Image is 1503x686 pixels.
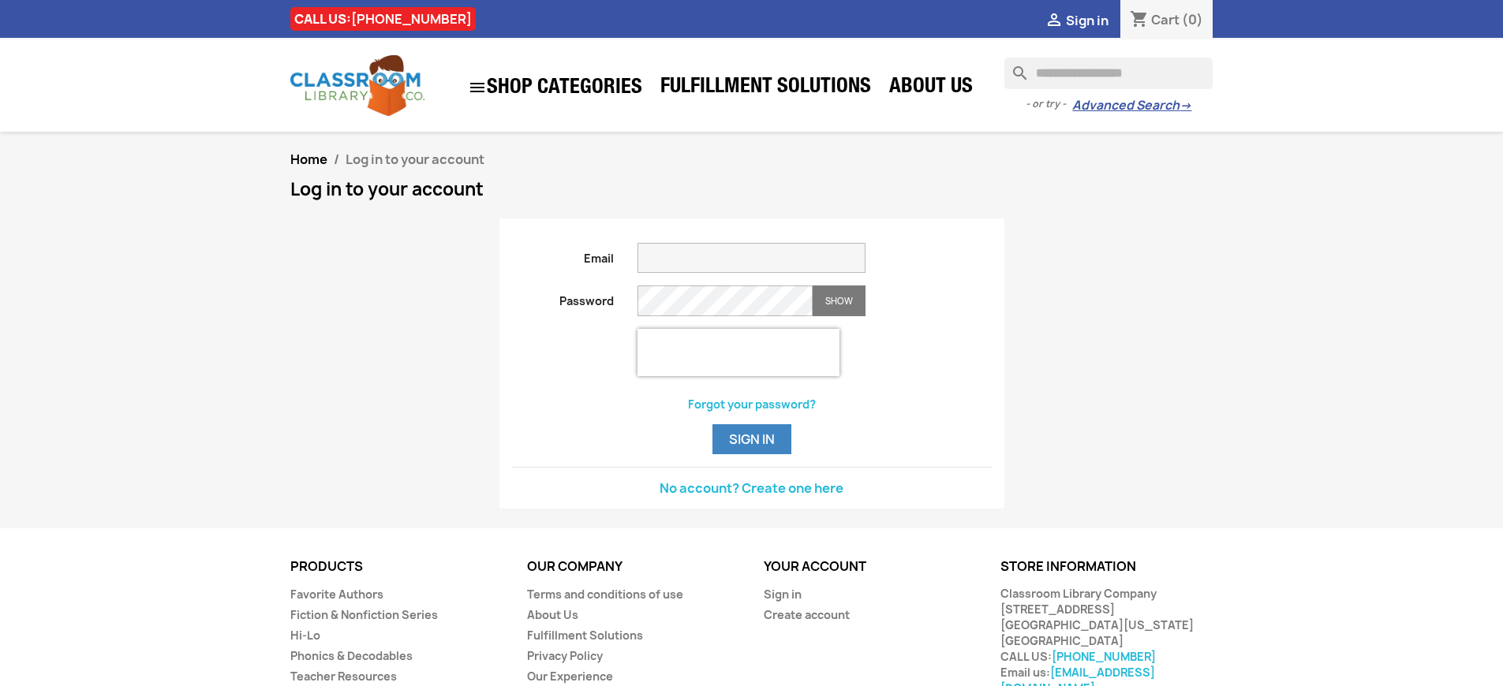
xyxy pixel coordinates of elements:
[527,669,613,684] a: Our Experience
[764,587,802,602] a: Sign in
[764,607,850,622] a: Create account
[527,587,683,602] a: Terms and conditions of use
[712,424,791,454] button: Sign in
[1072,98,1191,114] a: Advanced Search→
[290,180,1213,199] h1: Log in to your account
[346,151,484,168] span: Log in to your account
[468,78,487,97] i: 
[290,55,424,116] img: Classroom Library Company
[1052,649,1156,664] a: [PHONE_NUMBER]
[660,479,843,497] a: No account? Create one here
[290,628,320,643] a: Hi-Lo
[637,329,839,376] iframe: reCAPTCHA
[813,285,866,316] button: Show
[881,73,981,104] a: About Us
[460,70,650,105] a: SHOP CATEGORIES
[290,648,413,663] a: Phonics & Decodables
[351,10,472,28] a: [PHONE_NUMBER]
[1182,11,1203,28] span: (0)
[527,628,643,643] a: Fulfillment Solutions
[500,243,626,267] label: Email
[652,73,879,104] a: Fulfillment Solutions
[500,285,626,309] label: Password
[1130,11,1149,30] i: shopping_cart
[1004,58,1023,76] i: search
[527,648,603,663] a: Privacy Policy
[1045,12,1109,29] a:  Sign in
[637,285,813,316] input: Password input
[290,607,438,622] a: Fiction & Nonfiction Series
[527,560,740,574] p: Our company
[527,607,578,622] a: About Us
[1000,560,1213,574] p: Store information
[290,151,327,168] a: Home
[1004,58,1213,89] input: Search
[1066,12,1109,29] span: Sign in
[1045,12,1064,31] i: 
[764,557,866,575] a: Your account
[290,7,476,31] div: CALL US:
[688,397,816,412] a: Forgot your password?
[1151,11,1180,28] span: Cart
[290,587,383,602] a: Favorite Authors
[1180,98,1191,114] span: →
[290,669,397,684] a: Teacher Resources
[290,560,503,574] p: Products
[1026,96,1072,112] span: - or try -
